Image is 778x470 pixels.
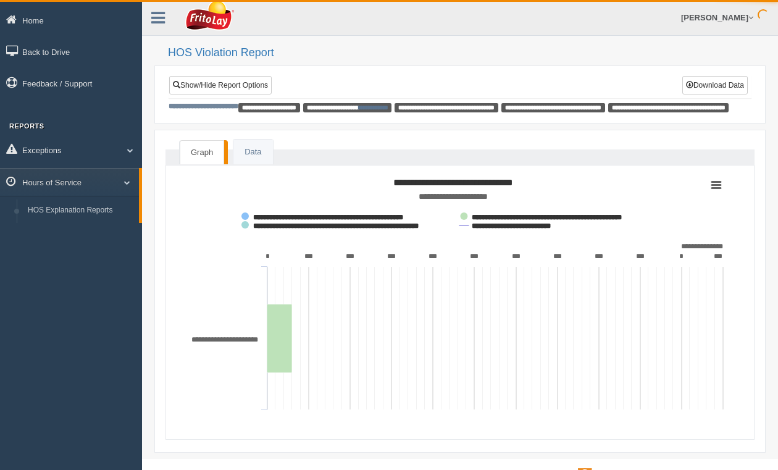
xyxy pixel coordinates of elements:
button: Download Data [682,76,748,94]
a: Graph [180,140,224,165]
a: Data [233,140,272,165]
a: HOS Explanation Reports [22,199,139,222]
a: HOS Violation Audit Reports [22,221,139,243]
a: Show/Hide Report Options [169,76,272,94]
h2: HOS Violation Report [168,47,766,59]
